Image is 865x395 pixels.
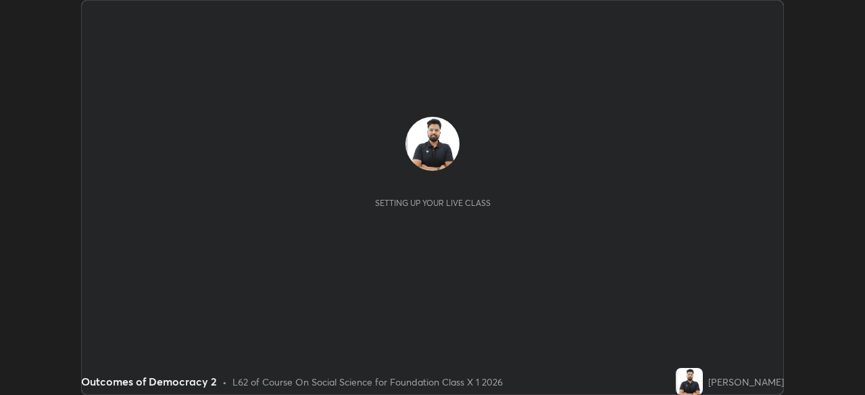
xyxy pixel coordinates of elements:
[375,198,491,208] div: Setting up your live class
[676,368,703,395] img: 54be91a338354642bd9354b8925e57c4.jpg
[405,117,460,171] img: 54be91a338354642bd9354b8925e57c4.jpg
[708,375,784,389] div: [PERSON_NAME]
[81,373,217,390] div: Outcomes of Democracy 2
[232,375,503,389] div: L62 of Course On Social Science for Foundation Class X 1 2026
[222,375,227,389] div: •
